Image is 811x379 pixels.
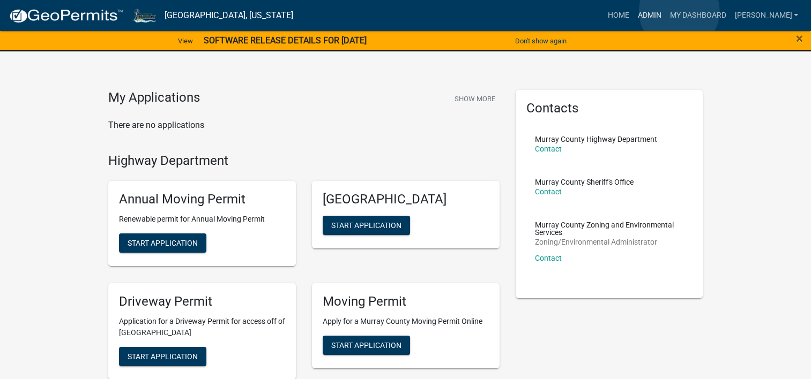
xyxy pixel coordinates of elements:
[119,316,285,338] p: Application for a Driveway Permit for access off of [GEOGRAPHIC_DATA]
[323,316,489,327] p: Apply for a Murray County Moving Permit Online
[526,101,693,116] h5: Contacts
[165,6,293,25] a: [GEOGRAPHIC_DATA], [US_STATE]
[796,32,803,45] button: Close
[323,336,410,355] button: Start Application
[108,153,500,169] h4: Highway Department
[331,340,401,349] span: Start Application
[128,239,198,247] span: Start Application
[323,294,489,309] h5: Moving Permit
[323,192,489,207] h5: [GEOGRAPHIC_DATA]
[204,35,367,46] strong: SOFTWARE RELEASE DETAILS FOR [DATE]
[535,145,562,153] a: Contact
[535,238,684,246] p: Zoning/Environmental Administrator
[603,5,633,26] a: Home
[535,187,562,196] a: Contact
[119,233,206,253] button: Start Application
[119,192,285,207] h5: Annual Moving Permit
[331,221,401,230] span: Start Application
[665,5,730,26] a: My Dashboard
[535,254,562,262] a: Contact
[132,8,156,22] img: Murray County, Minnesota
[796,31,803,46] span: ×
[535,178,634,186] p: Murray County Sheriff's Office
[174,32,197,50] a: View
[108,119,500,132] p: There are no applications
[450,90,500,108] button: Show More
[108,90,200,106] h4: My Applications
[633,5,665,26] a: Admin
[730,5,802,26] a: [PERSON_NAME]
[535,135,657,143] p: Murray County Highway Department
[128,352,198,360] span: Start Application
[323,216,410,235] button: Start Application
[119,214,285,225] p: Renewable permit for Annual Moving Permit
[511,32,571,50] button: Don't show again
[119,294,285,309] h5: Driveway Permit
[119,347,206,366] button: Start Application
[535,221,684,236] p: Murray County Zoning and Environmental Services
